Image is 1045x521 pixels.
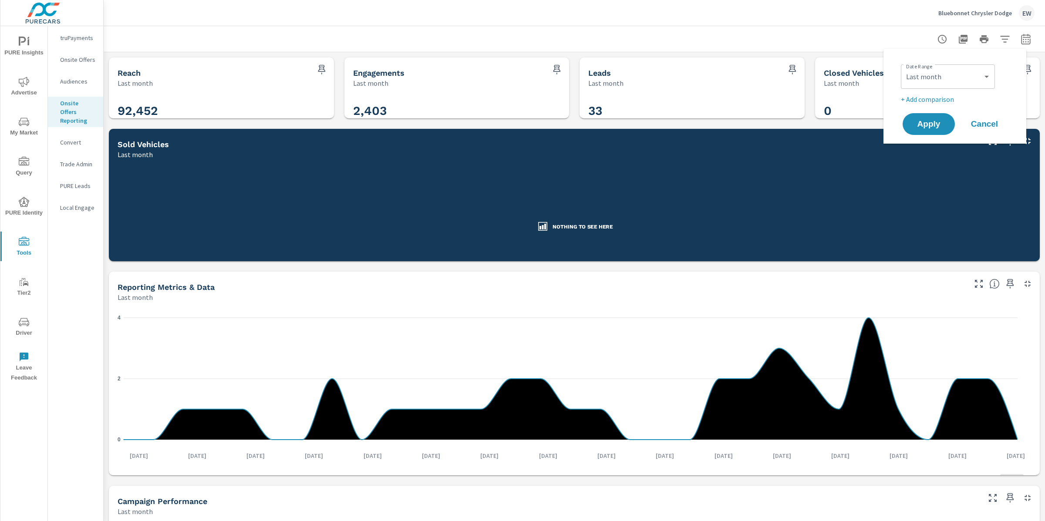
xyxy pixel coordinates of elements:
[118,140,169,149] h5: Sold Vehicles
[118,282,215,292] h5: Reporting Metrics & Data
[996,30,1014,48] button: Apply Filters
[240,451,271,460] p: [DATE]
[1021,277,1035,291] button: Minimize Widget
[938,9,1012,17] p: Bluebonnet Chrysler Dodge
[824,68,884,77] h5: Closed Vehicles
[299,451,329,460] p: [DATE]
[942,451,973,460] p: [DATE]
[118,376,121,382] text: 2
[650,451,680,460] p: [DATE]
[1021,63,1035,77] span: Save this to your personalized report
[903,113,955,135] button: Apply
[958,113,1011,135] button: Cancel
[3,77,45,98] span: Advertise
[785,63,799,77] span: Save this to your personalized report
[1021,491,1035,505] button: Minimize Widget
[767,451,797,460] p: [DATE]
[60,203,96,212] p: Local Engage
[550,63,564,77] span: Save this to your personalized report
[48,31,103,44] div: truPayments
[48,75,103,88] div: Audiences
[3,317,45,338] span: Driver
[118,149,153,160] p: Last month
[60,160,96,168] p: Trade Admin
[48,201,103,214] div: Local Engage
[588,104,796,118] h3: 33
[967,120,1002,128] span: Cancel
[0,26,47,387] div: nav menu
[825,451,856,460] p: [DATE]
[883,451,914,460] p: [DATE]
[118,497,207,506] h5: Campaign Performance
[3,277,45,298] span: Tier2
[357,451,388,460] p: [DATE]
[124,451,154,460] p: [DATE]
[353,78,388,88] p: Last month
[353,68,405,77] h5: Engagements
[986,491,1000,505] button: Make Fullscreen
[118,68,141,77] h5: Reach
[3,352,45,383] span: Leave Feedback
[60,182,96,190] p: PURE Leads
[118,506,153,517] p: Last month
[989,279,1000,289] span: Understand activate data over time and see how metrics compare to each other.
[1019,5,1035,21] div: EW
[416,451,446,460] p: [DATE]
[60,55,96,64] p: Onsite Offers
[901,94,1012,104] p: + Add comparison
[60,99,96,125] p: Onsite Offers Reporting
[591,451,622,460] p: [DATE]
[118,78,153,88] p: Last month
[118,437,121,443] text: 0
[60,77,96,86] p: Audiences
[972,277,986,291] button: Make Fullscreen
[48,136,103,149] div: Convert
[553,223,613,231] h3: Nothing to see here
[1003,277,1017,291] span: Save this to your personalized report
[954,30,972,48] button: "Export Report to PDF"
[975,30,993,48] button: Print Report
[708,451,739,460] p: [DATE]
[588,78,624,88] p: Last month
[118,315,121,321] text: 4
[1017,30,1035,48] button: Select Date Range
[353,104,561,118] h3: 2,403
[3,117,45,138] span: My Market
[1003,491,1017,505] span: Save this to your personalized report
[48,53,103,66] div: Onsite Offers
[3,157,45,178] span: Query
[1001,451,1031,460] p: [DATE]
[911,120,946,128] span: Apply
[48,158,103,171] div: Trade Admin
[118,104,325,118] h3: 92,452
[3,37,45,58] span: PURE Insights
[48,97,103,127] div: Onsite Offers Reporting
[474,451,505,460] p: [DATE]
[118,292,153,303] p: Last month
[48,179,103,192] div: PURE Leads
[3,237,45,258] span: Tools
[60,138,96,147] p: Convert
[315,63,329,77] span: Save this to your personalized report
[533,451,563,460] p: [DATE]
[3,197,45,218] span: PURE Identity
[1021,134,1035,148] button: Minimize Widget
[588,68,611,77] h5: Leads
[824,78,859,88] p: Last month
[60,34,96,42] p: truPayments
[182,451,212,460] p: [DATE]
[824,104,1032,118] h3: 0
